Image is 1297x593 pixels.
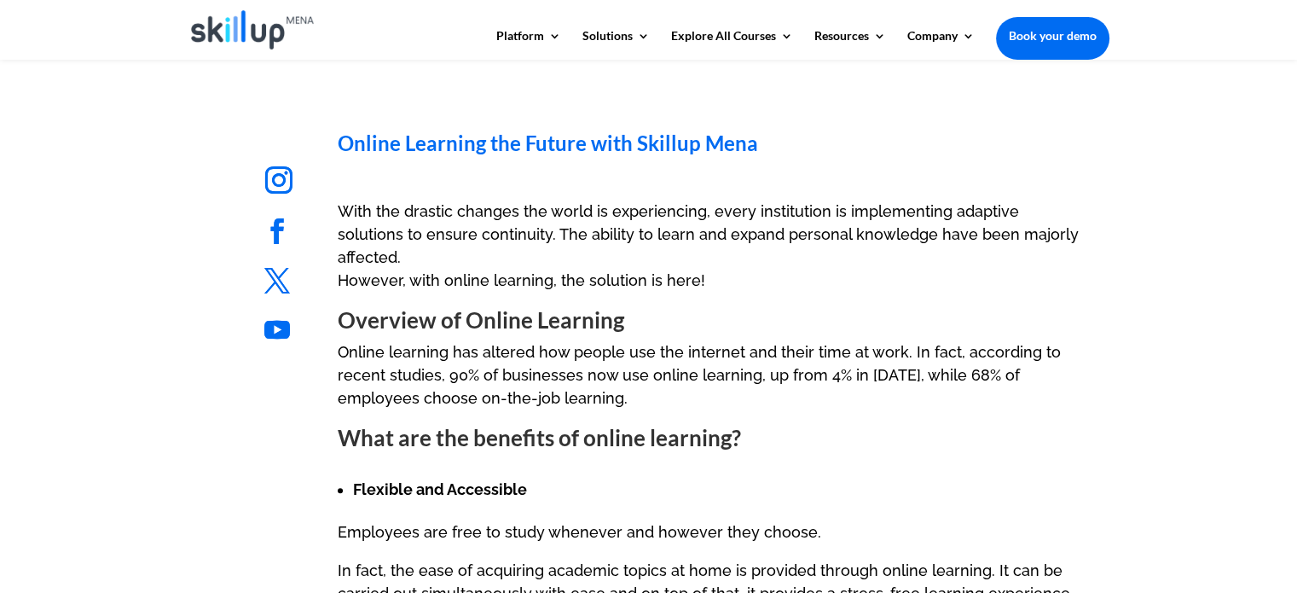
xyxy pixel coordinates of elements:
[353,480,527,498] strong: Flexible and Accessible
[252,206,303,257] a: Follow on Facebook
[996,17,1109,55] a: Book your demo
[671,30,793,59] a: Explore All Courses
[338,200,1087,307] p: With the drastic changes the world is experiencing, every institution is implementing adaptive so...
[338,306,624,334] strong: Overview of Online Learning
[496,30,561,59] a: Platform
[582,30,650,59] a: Solutions
[252,153,306,207] a: Follow on Instagram
[907,30,975,59] a: Company
[1013,409,1297,593] iframe: Chat Widget
[252,305,303,356] a: Follow on Youtube
[338,424,741,451] strong: What are the benefits of online learning?
[338,131,758,155] span: Online Learning the Future with Skillup Mena
[814,30,886,59] a: Resources
[191,10,315,49] img: Skillup Mena
[338,340,1087,425] p: Online learning has altered how people use the internet and their time at work. In fact, accordin...
[252,255,303,306] a: Follow on X
[338,520,1087,559] p: Employees are free to study whenever and however they choose.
